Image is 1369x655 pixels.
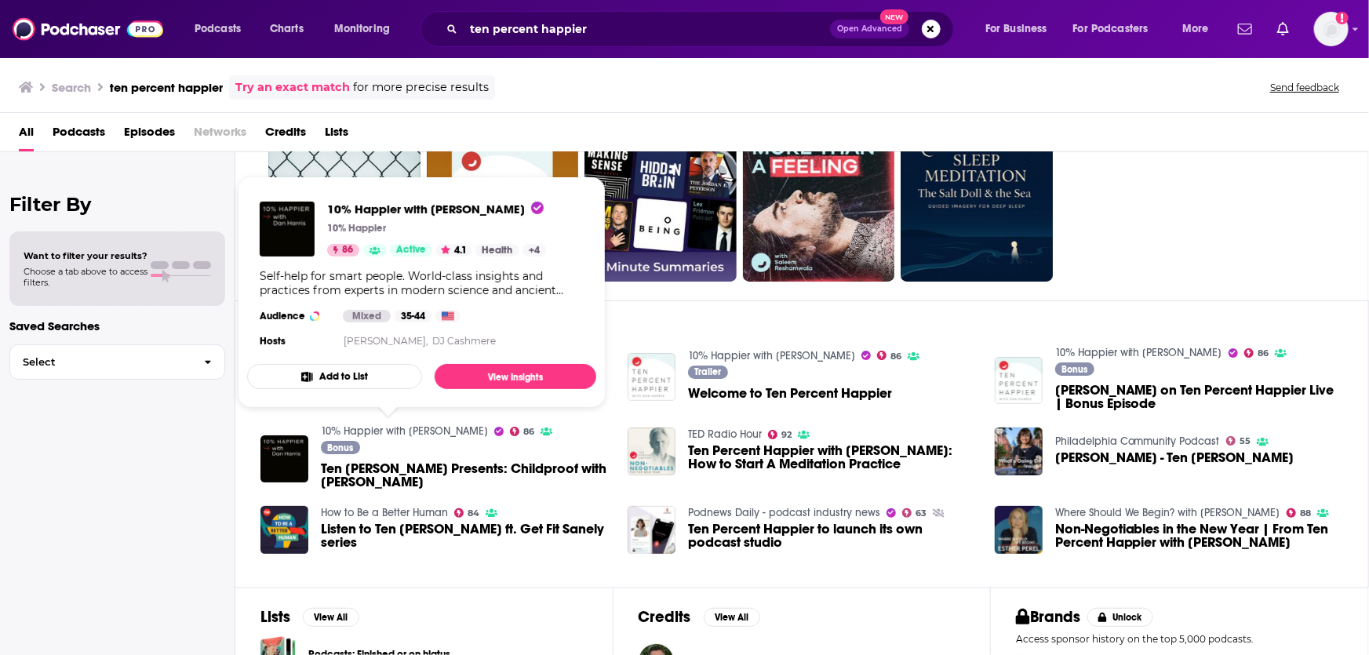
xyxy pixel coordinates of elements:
[1055,451,1294,464] a: Samuel Johns - Ten Percent Happier
[830,20,909,38] button: Open AdvancedNew
[985,18,1047,40] span: For Business
[9,344,225,380] button: Select
[1287,508,1312,518] a: 88
[327,443,353,453] span: Bonus
[1271,16,1295,42] a: Show notifications dropdown
[321,424,488,438] a: 10% Happier with Dan Harris
[342,242,353,258] span: 86
[13,14,163,44] a: Podchaser - Follow, Share and Rate Podcasts
[321,506,448,519] a: How to Be a Better Human
[1063,16,1171,42] button: open menu
[9,193,225,216] h2: Filter By
[260,335,286,348] h4: Hosts
[260,607,359,627] a: ListsView All
[1055,435,1220,448] a: Philadelphia Community Podcast
[53,119,105,151] span: Podcasts
[1240,438,1251,445] span: 55
[464,16,830,42] input: Search podcasts, credits, & more...
[688,387,892,400] a: Welcome to Ten Percent Happier
[995,428,1043,475] a: Samuel Johns - Ten Percent Happier
[688,444,976,471] span: Ten Percent Happier with [PERSON_NAME]: How to Start A Meditation Practice
[704,608,760,627] button: View All
[265,119,306,151] span: Credits
[781,431,792,438] span: 92
[260,435,308,483] img: Ten Percent Happier Presents: Childproof with Yasmeen Khan
[1314,12,1349,46] span: Logged in as vivianamoreno
[639,607,691,627] h2: Credits
[1016,607,1081,627] h2: Brands
[260,202,315,257] img: 10% Happier with Dan Harris
[247,364,422,389] button: Add to List
[325,119,348,151] a: Lists
[10,357,191,367] span: Select
[260,506,308,554] img: Listen to Ten Percent Happier ft. Get Fit Sanely series
[303,608,359,627] button: View All
[334,18,390,40] span: Monitoring
[1061,365,1087,374] span: Bonus
[688,428,762,441] a: TED Radio Hour
[916,510,927,517] span: 63
[1314,12,1349,46] img: User Profile
[260,310,330,322] h3: Audience
[194,119,246,151] span: Networks
[195,18,241,40] span: Podcasts
[837,25,902,33] span: Open Advanced
[124,119,175,151] a: Episodes
[1016,633,1343,645] p: Access sponsor history on the top 5,000 podcasts.
[1055,384,1343,410] a: Jack Kornfield on Ten Percent Happier Live | Bonus Episode
[1232,16,1258,42] a: Show notifications dropdown
[688,506,880,519] a: Podnews Daily - podcast industry news
[522,244,546,257] a: +4
[260,607,290,627] h2: Lists
[902,508,927,518] a: 63
[1258,350,1269,357] span: 86
[1055,522,1343,549] span: Non-Negotiables in the New Year | From Ten Percent Happier with [PERSON_NAME]
[327,202,546,217] a: 10% Happier with Dan Harris
[436,244,472,257] button: 4.1
[1314,12,1349,46] button: Show profile menu
[880,9,908,24] span: New
[628,428,675,475] img: Ten Percent Happier with Dan Harris: How to Start A Meditation Practice
[1055,506,1280,519] a: Where Should We Begin? with Esther Perel
[1087,608,1154,627] button: Unlock
[694,367,721,377] span: Trailer
[768,430,792,439] a: 92
[353,78,489,96] span: for more precise results
[1226,436,1251,446] a: 55
[52,80,91,95] h3: Search
[468,510,479,517] span: 84
[327,202,544,217] span: 10% Happier with [PERSON_NAME]
[995,506,1043,554] img: Non-Negotiables in the New Year | From Ten Percent Happier with Dan Harris
[475,244,519,257] a: Health
[1073,18,1149,40] span: For Podcasters
[24,266,147,288] span: Choose a tab above to access filters.
[1265,81,1344,94] button: Send feedback
[628,506,675,554] img: Ten Percent Happier to launch its own podcast studio
[523,428,534,435] span: 86
[454,508,480,518] a: 84
[1055,522,1343,549] a: Non-Negotiables in the New Year | From Ten Percent Happier with Dan Harris
[327,222,386,235] p: 10% Happier
[270,18,304,40] span: Charts
[510,427,535,436] a: 86
[628,353,675,401] img: Welcome to Ten Percent Happier
[1300,510,1311,517] span: 88
[1336,12,1349,24] svg: Add a profile image
[688,444,976,471] a: Ten Percent Happier with Dan Harris: How to Start A Meditation Practice
[110,80,223,95] h3: ten percent happier
[24,250,147,261] span: Want to filter your results?
[19,119,34,151] a: All
[432,335,496,347] a: DJ Cashmere
[688,522,976,549] a: Ten Percent Happier to launch its own podcast studio
[9,318,225,333] p: Saved Searches
[1055,384,1343,410] span: [PERSON_NAME] on Ten Percent Happier Live | Bonus Episode
[995,357,1043,405] a: Jack Kornfield on Ten Percent Happier Live | Bonus Episode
